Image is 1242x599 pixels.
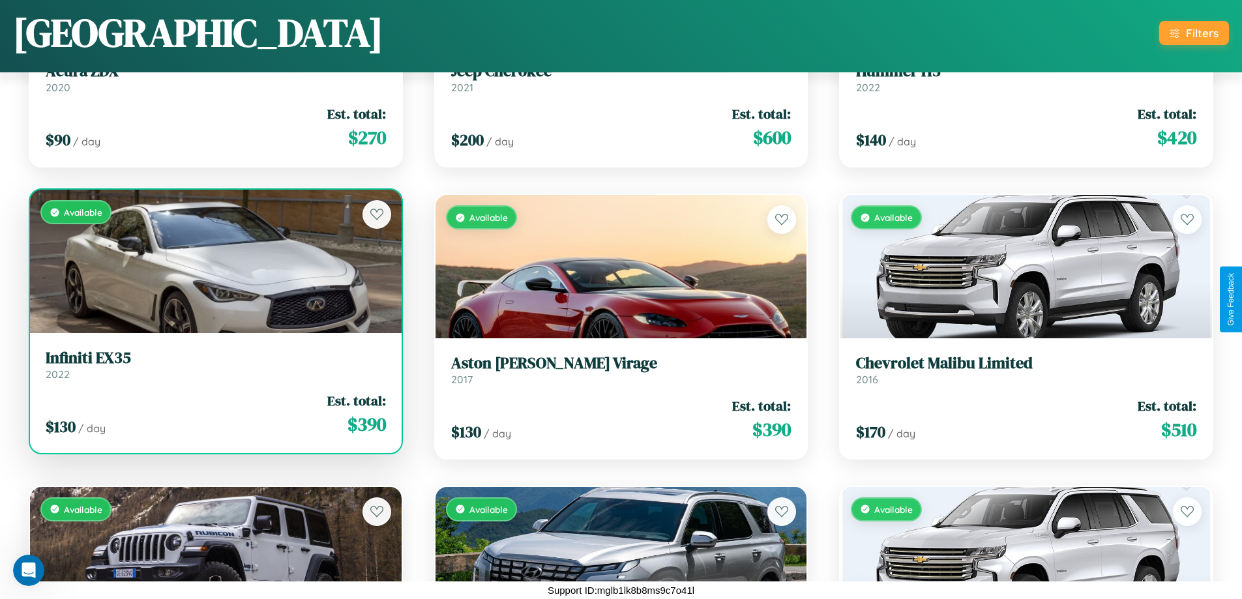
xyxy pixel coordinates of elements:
h3: Aston [PERSON_NAME] Virage [451,354,791,373]
span: / day [888,427,915,440]
span: 2022 [46,368,70,381]
span: Est. total: [1138,396,1196,415]
span: $ 130 [451,421,481,443]
span: Available [469,504,508,515]
span: $ 140 [856,129,886,151]
h3: Chevrolet Malibu Limited [856,354,1196,373]
span: Available [874,504,913,515]
span: 2020 [46,81,70,94]
span: Est. total: [732,104,791,123]
span: Est. total: [1138,104,1196,123]
div: Give Feedback [1226,273,1235,326]
span: Available [64,504,102,515]
span: Est. total: [732,396,791,415]
span: 2021 [451,81,473,94]
iframe: Intercom live chat [13,555,44,586]
a: Hummer H32022 [856,62,1196,94]
a: Acura ZDX2020 [46,62,386,94]
span: / day [484,427,511,440]
span: $ 270 [348,124,386,151]
span: Available [874,212,913,223]
span: 2016 [856,373,878,386]
a: Infiniti EX352022 [46,349,386,381]
span: / day [486,135,514,148]
span: Est. total: [327,104,386,123]
button: Filters [1159,21,1229,45]
span: $ 510 [1161,416,1196,443]
span: $ 200 [451,129,484,151]
span: $ 170 [856,421,885,443]
span: Available [64,207,102,218]
a: Aston [PERSON_NAME] Virage2017 [451,354,791,386]
h3: Infiniti EX35 [46,349,386,368]
span: / day [889,135,916,148]
span: 2022 [856,81,880,94]
span: $ 90 [46,129,70,151]
span: 2017 [451,373,473,386]
a: Jeep Cherokee2021 [451,62,791,94]
a: Chevrolet Malibu Limited2016 [856,354,1196,386]
span: $ 390 [347,411,386,437]
span: Available [469,212,508,223]
h1: [GEOGRAPHIC_DATA] [13,6,383,59]
p: Support ID: mglb1lk8b8ms9c7o41l [548,581,694,599]
span: $ 420 [1157,124,1196,151]
span: $ 600 [753,124,791,151]
span: $ 130 [46,416,76,437]
span: / day [78,422,106,435]
span: / day [73,135,100,148]
span: $ 390 [752,416,791,443]
span: Est. total: [327,391,386,410]
div: Filters [1186,26,1219,40]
